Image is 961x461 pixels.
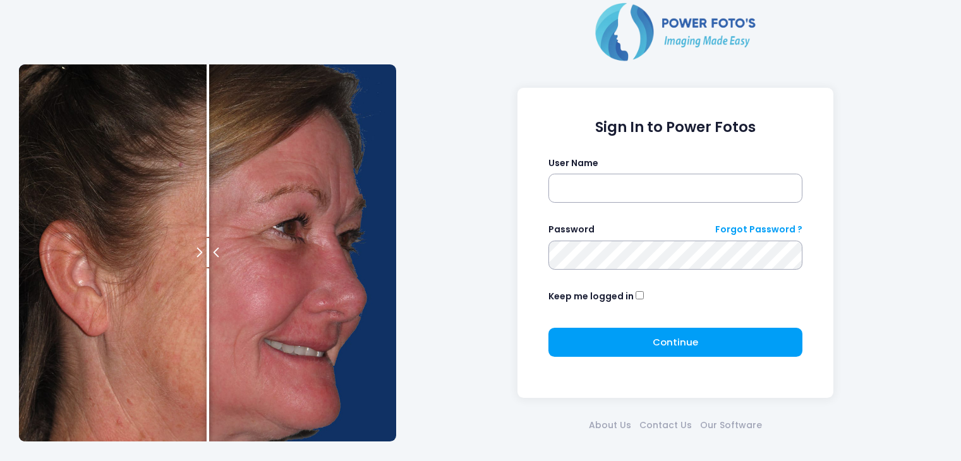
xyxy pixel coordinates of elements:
[653,335,698,349] span: Continue
[635,419,696,432] a: Contact Us
[548,119,803,136] h1: Sign In to Power Fotos
[715,223,802,236] a: Forgot Password ?
[584,419,635,432] a: About Us
[548,223,595,236] label: Password
[548,157,598,170] label: User Name
[548,290,634,303] label: Keep me logged in
[548,328,803,357] button: Continue
[696,419,766,432] a: Our Software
